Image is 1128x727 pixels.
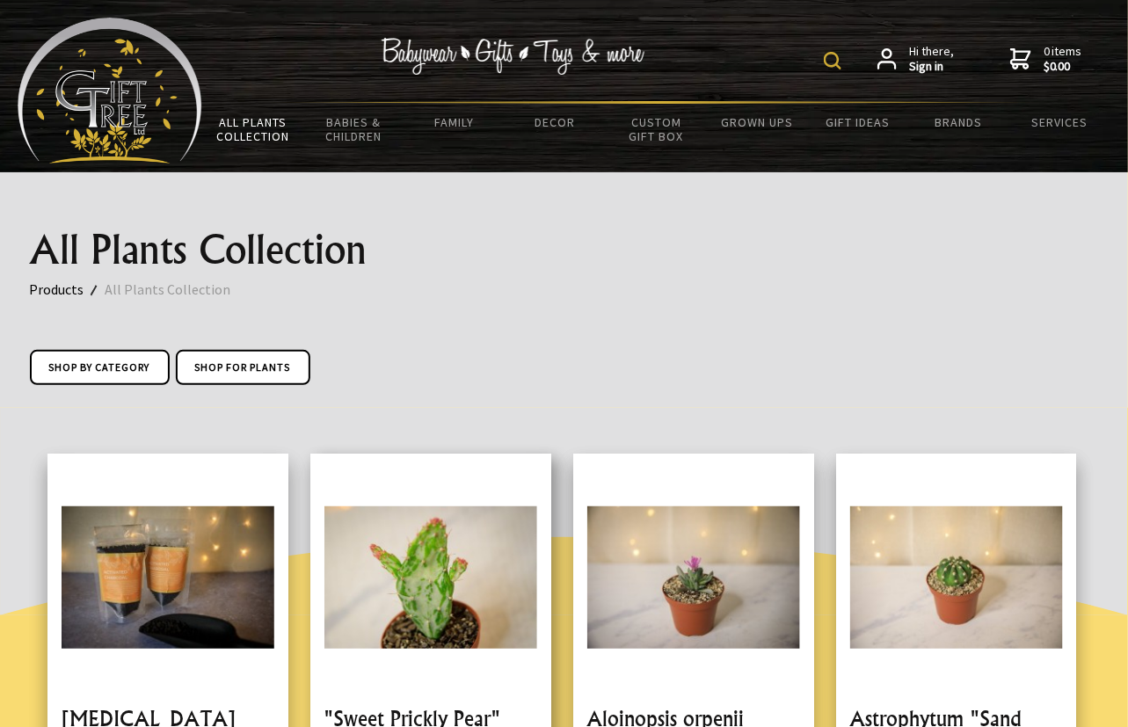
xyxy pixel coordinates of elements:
a: Family [404,104,506,141]
strong: Sign in [909,59,954,75]
img: Babywear - Gifts - Toys & more [382,38,645,75]
a: Services [1009,104,1110,141]
a: Brands [908,104,1009,141]
a: Babies & Children [303,104,404,155]
a: Grown Ups [707,104,808,141]
span: Hi there, [909,44,954,75]
a: Decor [505,104,606,141]
a: All Plants Collection [106,278,252,301]
a: All Plants Collection [202,104,303,155]
a: 0 items$0.00 [1010,44,1082,75]
a: Shop for Plants [176,350,310,385]
a: Shop by Category [30,350,170,385]
a: Products [30,278,106,301]
img: product search [824,52,841,69]
a: Custom Gift Box [606,104,707,155]
a: Gift Ideas [808,104,909,141]
h1: All Plants Collection [30,229,1099,271]
img: Babyware - Gifts - Toys and more... [18,18,202,164]
span: 0 items [1044,43,1082,75]
strong: $0.00 [1044,59,1082,75]
a: Hi there,Sign in [877,44,954,75]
